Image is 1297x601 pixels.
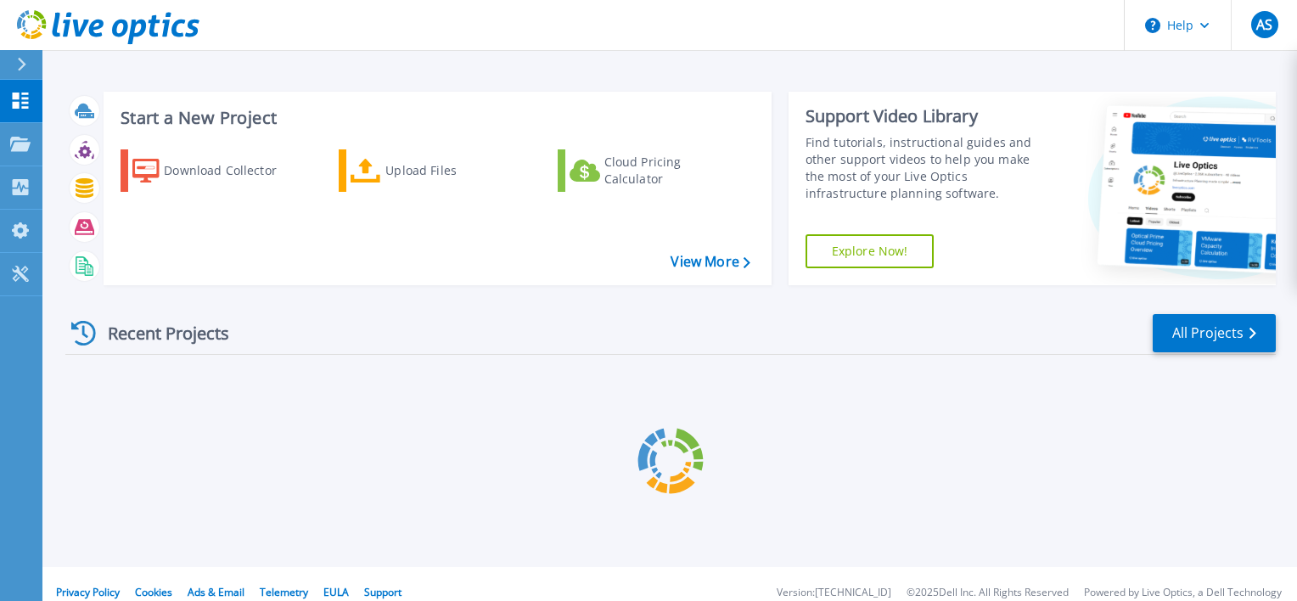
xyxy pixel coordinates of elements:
[1153,314,1276,352] a: All Projects
[135,585,172,599] a: Cookies
[558,149,747,192] a: Cloud Pricing Calculator
[65,312,252,354] div: Recent Projects
[364,585,401,599] a: Support
[1084,587,1282,598] li: Powered by Live Optics, a Dell Technology
[323,585,349,599] a: EULA
[806,134,1050,202] div: Find tutorials, instructional guides and other support videos to help you make the most of your L...
[1256,18,1272,31] span: AS
[806,105,1050,127] div: Support Video Library
[56,585,120,599] a: Privacy Policy
[339,149,528,192] a: Upload Files
[806,234,935,268] a: Explore Now!
[671,254,750,270] a: View More
[907,587,1069,598] li: © 2025 Dell Inc. All Rights Reserved
[260,585,308,599] a: Telemetry
[385,154,521,188] div: Upload Files
[121,109,750,127] h3: Start a New Project
[188,585,244,599] a: Ads & Email
[164,154,300,188] div: Download Collector
[604,154,740,188] div: Cloud Pricing Calculator
[121,149,310,192] a: Download Collector
[777,587,891,598] li: Version: [TECHNICAL_ID]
